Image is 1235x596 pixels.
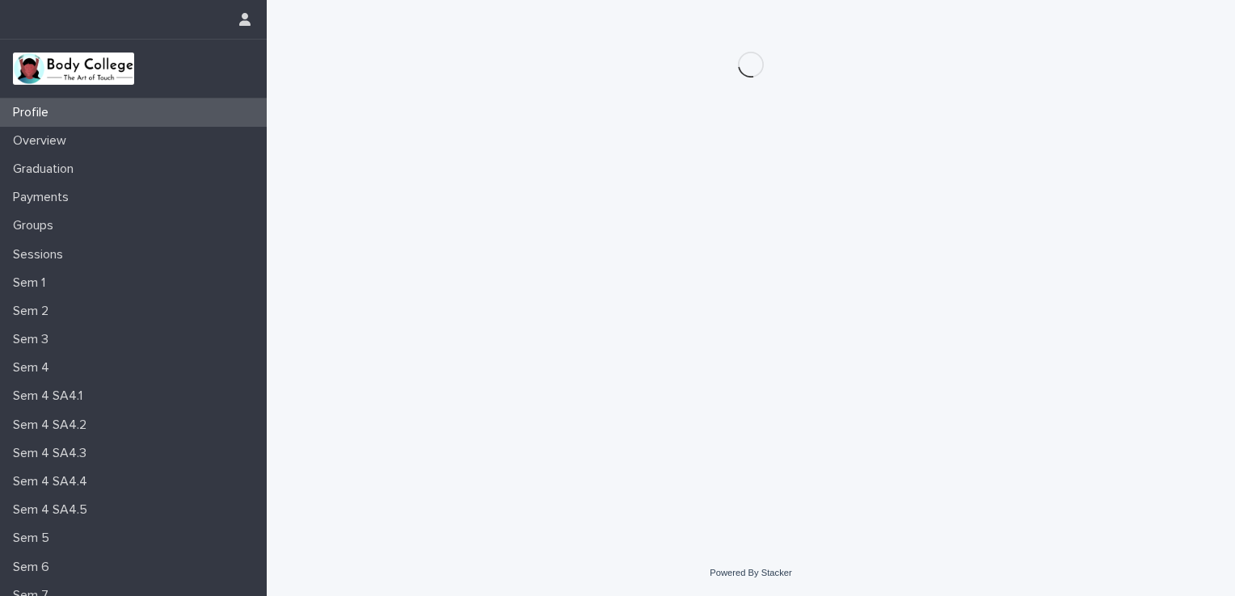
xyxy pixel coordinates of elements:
[6,190,82,205] p: Payments
[6,446,99,461] p: Sem 4 SA4.3
[6,388,95,404] p: Sem 4 SA4.1
[13,52,134,85] img: xvtzy2PTuGgGH0xbwGb2
[6,332,61,347] p: Sem 3
[6,531,62,546] p: Sem 5
[6,133,79,149] p: Overview
[6,162,86,177] p: Graduation
[6,304,61,319] p: Sem 2
[6,275,58,291] p: Sem 1
[6,560,62,575] p: Sem 6
[6,360,62,376] p: Sem 4
[6,502,100,518] p: Sem 4 SA4.5
[6,105,61,120] p: Profile
[6,247,76,262] p: Sessions
[6,218,66,233] p: Groups
[6,418,99,433] p: Sem 4 SA4.2
[6,474,100,489] p: Sem 4 SA4.4
[710,568,791,577] a: Powered By Stacker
